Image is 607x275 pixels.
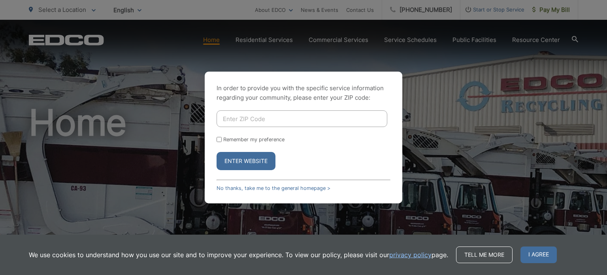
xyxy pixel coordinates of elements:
[217,152,275,170] button: Enter Website
[217,110,387,127] input: Enter ZIP Code
[389,250,432,260] a: privacy policy
[223,137,285,142] label: Remember my preference
[217,83,390,102] p: In order to provide you with the specific service information regarding your community, please en...
[520,247,557,263] span: I agree
[217,185,330,191] a: No thanks, take me to the general homepage >
[456,247,513,263] a: Tell me more
[29,250,448,260] p: We use cookies to understand how you use our site and to improve your experience. To view our pol...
